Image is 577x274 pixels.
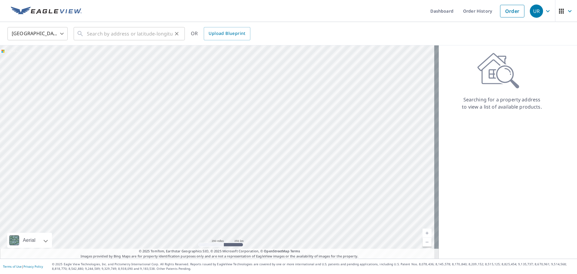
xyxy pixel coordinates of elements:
[172,29,181,38] button: Clear
[139,249,300,254] span: © 2025 TomTom, Earthstar Geographics SIO, © 2025 Microsoft Corporation, ©
[530,5,543,18] div: UR
[204,27,250,40] a: Upload Blueprint
[23,264,43,269] a: Privacy Policy
[290,249,300,253] a: Terms
[87,25,172,42] input: Search by address or latitude-longitude
[462,96,542,110] p: Searching for a property address to view a list of available products.
[3,264,22,269] a: Terms of Use
[52,262,574,271] p: © 2025 Eagle View Technologies, Inc. and Pictometry International Corp. All Rights Reserved. Repo...
[423,229,432,238] a: Current Level 5, Zoom In
[11,7,82,16] img: EV Logo
[191,27,250,40] div: OR
[21,233,37,248] div: Aerial
[3,265,43,268] p: |
[7,233,52,248] div: Aerial
[264,249,289,253] a: OpenStreetMap
[423,238,432,247] a: Current Level 5, Zoom Out
[500,5,524,17] a: Order
[8,25,68,42] div: [GEOGRAPHIC_DATA]
[209,30,245,37] span: Upload Blueprint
